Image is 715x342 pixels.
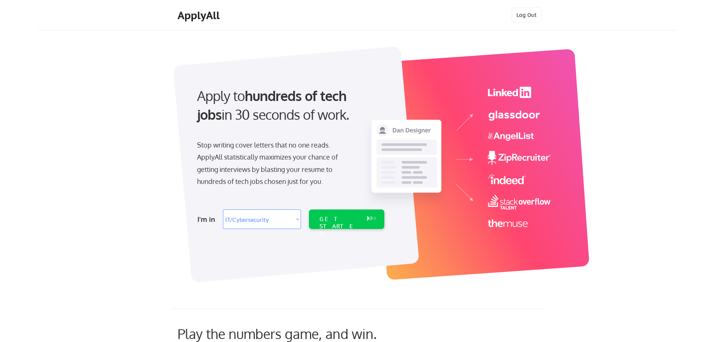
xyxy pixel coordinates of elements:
div: ApplyAll [178,9,222,22]
div: GET STARTED [319,215,360,237]
div: I'm in [197,213,218,225]
div: Play the numbers game, and win. [178,325,410,342]
button: Log Out [512,8,542,23]
strong: hundreds of tech jobs [197,87,350,123]
div: Stop writing cover letters that no one reads. ApplyAll statistically maximizes your chance of get... [197,139,351,188]
div: Apply to in 30 seconds of work. [197,86,381,124]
